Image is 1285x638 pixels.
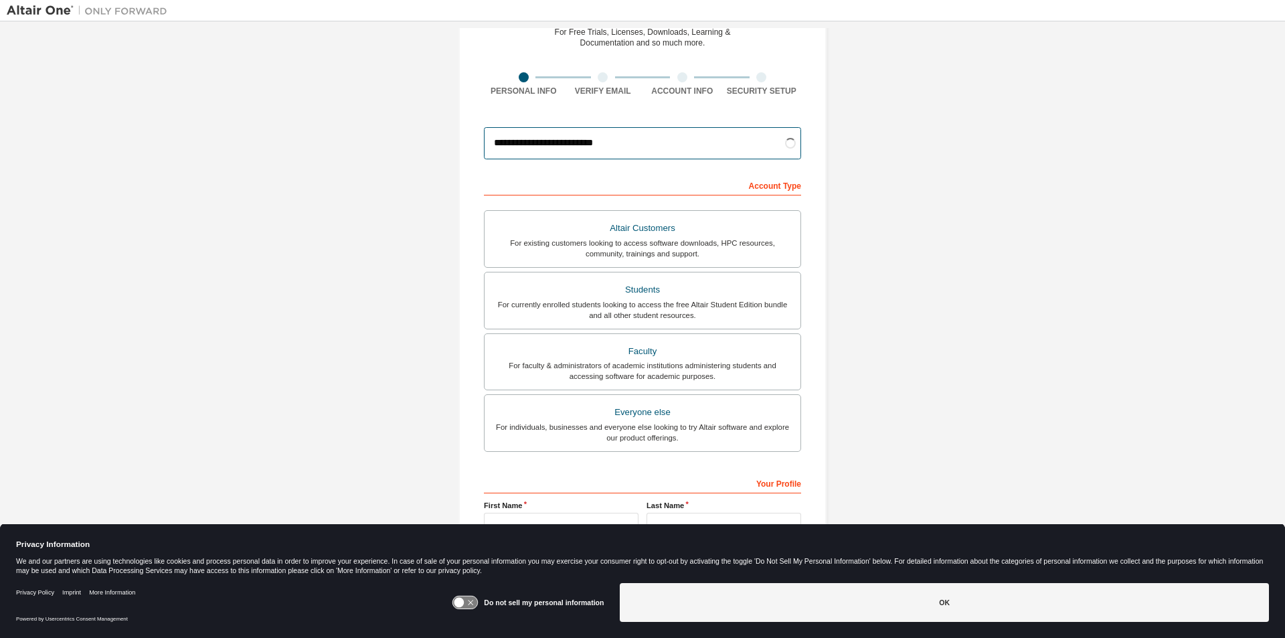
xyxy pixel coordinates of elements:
[647,500,801,511] label: Last Name
[555,27,731,48] div: For Free Trials, Licenses, Downloads, Learning & Documentation and so much more.
[642,86,722,96] div: Account Info
[493,281,792,299] div: Students
[493,422,792,443] div: For individuals, businesses and everyone else looking to try Altair software and explore our prod...
[722,86,802,96] div: Security Setup
[493,299,792,321] div: For currently enrolled students looking to access the free Altair Student Edition bundle and all ...
[484,472,801,493] div: Your Profile
[484,86,564,96] div: Personal Info
[7,4,174,17] img: Altair One
[484,174,801,195] div: Account Type
[493,342,792,361] div: Faculty
[493,360,792,382] div: For faculty & administrators of academic institutions administering students and accessing softwa...
[484,500,638,511] label: First Name
[493,219,792,238] div: Altair Customers
[493,238,792,259] div: For existing customers looking to access software downloads, HPC resources, community, trainings ...
[564,86,643,96] div: Verify Email
[493,403,792,422] div: Everyone else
